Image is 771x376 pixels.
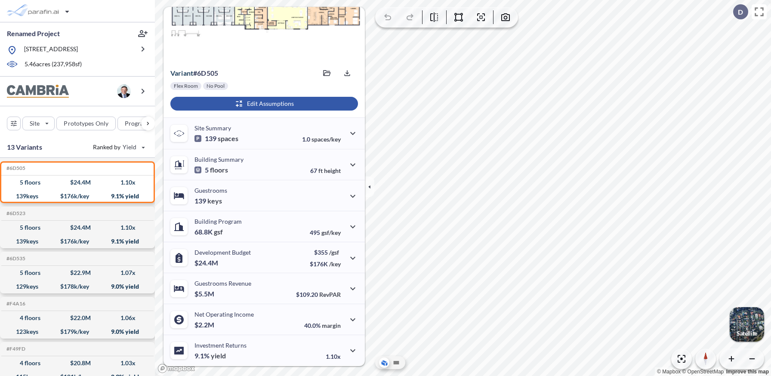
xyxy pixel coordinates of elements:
p: 5.46 acres ( 237,958 sf) [25,60,82,69]
p: Development Budget [194,249,251,256]
p: Satellite [737,330,757,337]
p: 139 [194,134,238,143]
p: 9.1% [194,351,226,360]
p: Flex Room [174,83,198,89]
p: 495 [310,229,341,236]
span: margin [322,322,341,329]
p: Renamed Project [7,29,60,38]
p: [STREET_ADDRESS] [24,45,78,55]
button: Prototypes Only [56,117,116,130]
p: $109.20 [296,291,341,298]
p: Guestrooms Revenue [194,280,251,287]
span: ft [318,167,323,174]
p: Building Summary [194,156,244,163]
span: spaces/key [311,136,341,143]
span: /gsf [329,249,339,256]
span: gsf [214,228,223,236]
p: $24.4M [194,259,219,267]
span: Variant [170,69,193,77]
h5: Click to copy the code [5,256,25,262]
button: Ranked by Yield [86,140,151,154]
h5: Click to copy the code [5,165,25,171]
p: 5 [194,166,228,174]
p: 1.0 [302,136,341,143]
p: Net Operating Income [194,311,254,318]
p: 40.0% [304,322,341,329]
button: Site [22,117,55,130]
span: Yield [123,143,137,151]
button: Switcher ImageSatellite [730,307,764,342]
a: Mapbox [657,369,681,375]
span: spaces [218,134,238,143]
span: /key [329,260,341,268]
p: 1.10x [326,353,341,360]
a: OpenStreetMap [682,369,724,375]
p: Site [30,119,40,128]
p: Investment Returns [194,342,247,349]
button: Edit Assumptions [170,97,358,111]
span: floors [210,166,228,174]
span: RevPAR [319,291,341,298]
p: Guestrooms [194,187,227,194]
p: # 6d505 [170,69,218,77]
p: D [738,8,743,16]
p: 67 [310,167,341,174]
button: Site Plan [391,358,401,368]
img: BrandImage [7,85,69,98]
h5: Click to copy the code [5,301,25,307]
span: gsf/key [321,229,341,236]
img: user logo [117,84,131,98]
p: $2.2M [194,321,216,329]
h5: Click to copy the code [5,210,25,216]
p: $176K [310,260,341,268]
p: 139 [194,197,222,205]
p: Program [125,119,149,128]
a: Mapbox homepage [157,364,195,373]
p: $5.5M [194,290,216,298]
p: Prototypes Only [64,119,108,128]
p: $355 [310,249,341,256]
span: keys [207,197,222,205]
p: Building Program [194,218,242,225]
button: Program [117,117,164,130]
span: height [324,167,341,174]
h5: Click to copy the code [5,346,25,352]
button: Aerial View [379,358,389,368]
span: yield [211,351,226,360]
p: Site Summary [194,124,231,132]
img: Switcher Image [730,307,764,342]
p: 13 Variants [7,142,42,152]
a: Improve this map [726,369,769,375]
p: No Pool [207,83,225,89]
p: 68.8K [194,228,223,236]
